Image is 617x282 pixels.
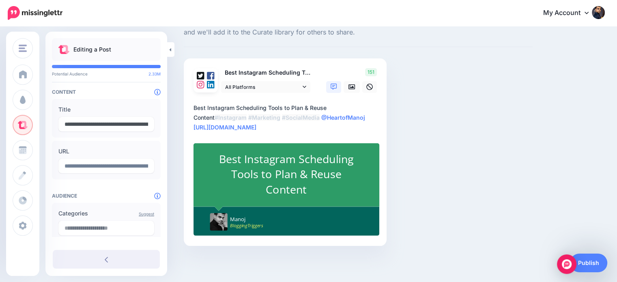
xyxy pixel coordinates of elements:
[8,6,62,20] img: Missinglettr
[230,222,263,229] span: BloggingTriggers
[73,45,111,54] p: Editing a Post
[58,105,154,114] label: Title
[21,21,89,28] div: Domain: [DOMAIN_NAME]
[148,71,161,76] span: 2.33M
[211,152,362,198] div: Best Instagram Scheduling Tools to Plan & Reuse Content
[225,83,301,91] span: All Platforms
[81,47,87,54] img: tab_keywords_by_traffic_grey.svg
[13,13,19,19] img: logo_orange.svg
[58,146,154,156] label: URL
[19,45,27,52] img: menu.png
[230,216,245,223] span: Manoj
[13,21,19,28] img: website_grey.svg
[58,209,154,218] label: Categories
[31,48,73,53] div: Domain Overview
[139,211,154,216] a: Suggest
[90,48,137,53] div: Keywords by Traffic
[52,89,161,95] h4: Content
[52,71,161,76] p: Potential Audience
[58,45,69,54] img: curate.png
[557,254,576,274] div: Open Intercom Messenger
[221,68,311,77] p: Best Instagram Scheduling Tools to Plan & Reuse Content
[193,103,380,132] div: Best Instagram Scheduling Tools to Plan & Reuse Content
[570,254,607,272] a: Publish
[22,47,28,54] img: tab_domain_overview_orange.svg
[535,3,605,23] a: My Account
[184,17,533,38] span: Whether you have a blog post, video, landing page, or infographic to share; compose your social p...
[52,193,161,199] h4: Audience
[23,13,40,19] div: v 4.0.25
[221,81,310,93] a: All Platforms
[365,68,377,76] span: 151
